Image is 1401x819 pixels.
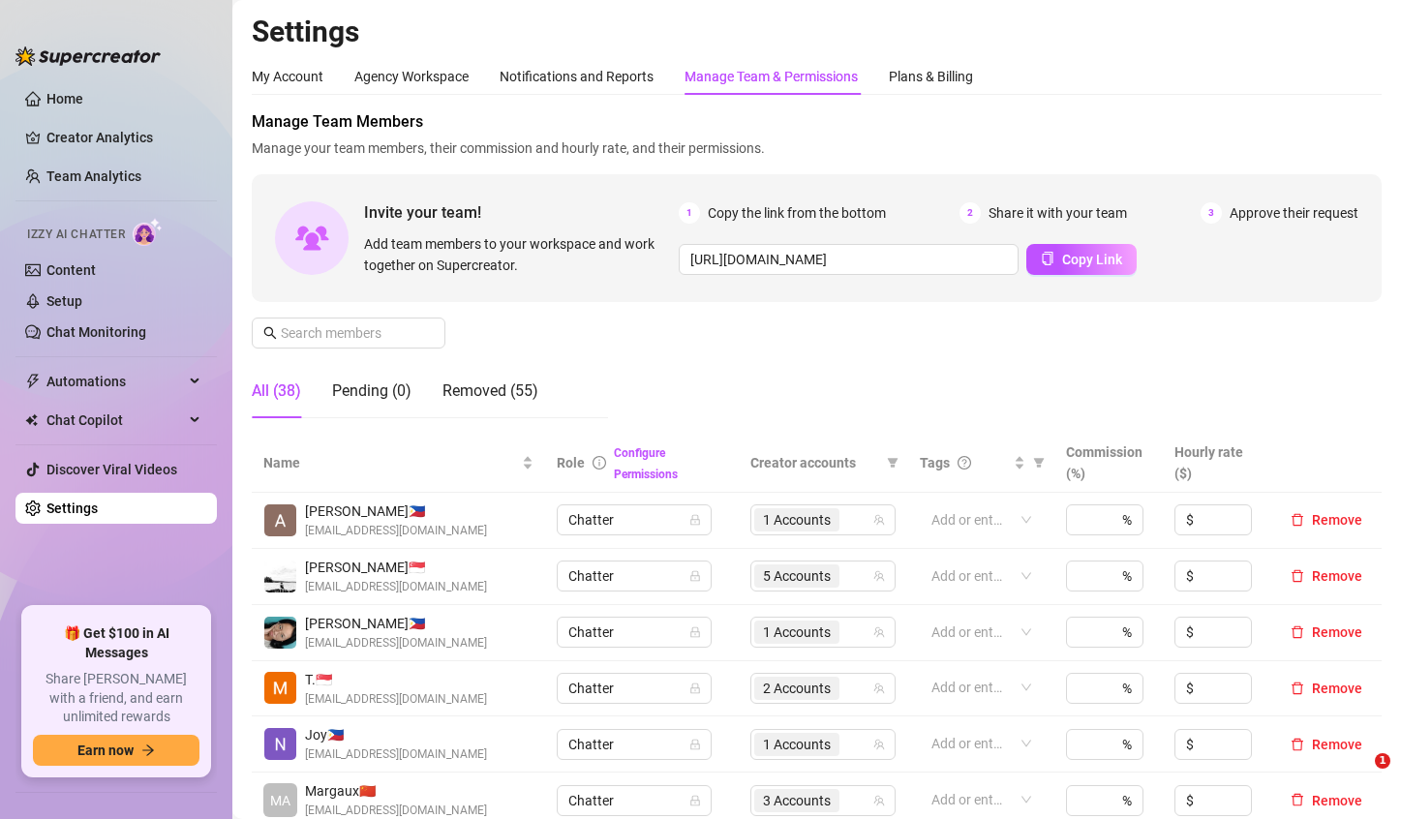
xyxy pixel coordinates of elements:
span: 1 Accounts [754,733,839,756]
span: Copy the link from the bottom [708,202,886,224]
span: delete [1291,682,1304,695]
span: copy [1041,252,1054,265]
div: Removed (55) [442,379,538,403]
span: question-circle [958,456,971,470]
th: Hourly rate ($) [1163,434,1271,493]
th: Name [252,434,545,493]
img: connie [264,617,296,649]
span: 1 Accounts [763,509,831,531]
span: Invite your team! [364,200,679,225]
a: Discover Viral Videos [46,462,177,477]
span: 1 Accounts [754,508,839,531]
span: Remove [1312,681,1362,696]
span: Automations [46,366,184,397]
span: lock [689,514,701,526]
img: Joy [264,728,296,760]
span: [EMAIL_ADDRESS][DOMAIN_NAME] [305,578,487,596]
th: Commission (%) [1054,434,1163,493]
span: info-circle [593,456,606,470]
button: Remove [1283,789,1370,812]
span: 2 Accounts [754,677,839,700]
img: AI Chatter [133,218,163,246]
span: Name [263,452,518,473]
span: Remove [1312,793,1362,808]
span: lock [689,570,701,582]
span: delete [1291,738,1304,751]
button: Remove [1283,621,1370,644]
span: thunderbolt [25,374,41,389]
span: team [873,514,885,526]
img: Angelica Cuyos [264,504,296,536]
span: 1 Accounts [754,621,839,644]
button: Copy Link [1026,244,1137,275]
span: filter [1033,457,1045,469]
span: Copy Link [1062,252,1122,267]
span: Chatter [568,618,700,647]
span: MA [270,790,290,811]
span: [EMAIL_ADDRESS][DOMAIN_NAME] [305,634,487,652]
span: Chatter [568,730,700,759]
span: team [873,682,885,694]
img: Trixia Sy [264,672,296,704]
span: 5 Accounts [763,565,831,587]
span: Margaux 🇨🇳 [305,780,487,802]
a: Creator Analytics [46,122,201,153]
span: 1 Accounts [763,622,831,643]
span: 5 Accounts [754,564,839,588]
span: search [263,326,277,340]
span: 1 [679,202,700,224]
div: Plans & Billing [889,66,973,87]
iframe: Intercom live chat [1335,753,1382,800]
span: 1 Accounts [763,734,831,755]
span: 2 [959,202,981,224]
span: Chatter [568,561,700,591]
span: team [873,795,885,806]
a: Content [46,262,96,278]
a: Configure Permissions [614,446,678,481]
span: lock [689,795,701,806]
span: Chat Copilot [46,405,184,436]
span: Earn now [77,743,134,758]
span: team [873,570,885,582]
span: delete [1291,513,1304,527]
span: Remove [1312,568,1362,584]
button: Remove [1283,677,1370,700]
span: [EMAIL_ADDRESS][DOMAIN_NAME] [305,690,487,709]
span: Remove [1312,512,1362,528]
button: Remove [1283,733,1370,756]
span: lock [689,739,701,750]
span: Tags [920,452,950,473]
span: T. 🇸🇬 [305,669,487,690]
span: team [873,626,885,638]
a: Chat Monitoring [46,324,146,340]
img: Chat Copilot [25,413,38,427]
span: [PERSON_NAME] 🇵🇭 [305,500,487,522]
span: Share [PERSON_NAME] with a friend, and earn unlimited rewards [33,670,199,727]
span: 3 [1201,202,1222,224]
span: filter [887,457,898,469]
img: Wyne [264,561,296,592]
span: [EMAIL_ADDRESS][DOMAIN_NAME] [305,745,487,764]
div: Pending (0) [332,379,411,403]
span: [EMAIL_ADDRESS][DOMAIN_NAME] [305,522,487,540]
span: delete [1291,625,1304,639]
a: Settings [46,500,98,516]
img: logo-BBDzfeDw.svg [15,46,161,66]
button: Earn nowarrow-right [33,735,199,766]
span: Manage your team members, their commission and hourly rate, and their permissions. [252,137,1382,159]
span: [PERSON_NAME] 🇵🇭 [305,613,487,634]
span: [PERSON_NAME] 🇸🇬 [305,557,487,578]
span: delete [1291,569,1304,583]
span: Chatter [568,674,700,703]
span: Izzy AI Chatter [27,226,125,244]
span: Manage Team Members [252,110,1382,134]
span: 3 Accounts [763,790,831,811]
span: lock [689,682,701,694]
input: Search members [281,322,418,344]
span: 2 Accounts [763,678,831,699]
span: filter [1029,448,1049,477]
span: arrow-right [141,743,155,757]
div: Manage Team & Permissions [685,66,858,87]
button: Remove [1283,564,1370,588]
span: Add team members to your workspace and work together on Supercreator. [364,233,671,276]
